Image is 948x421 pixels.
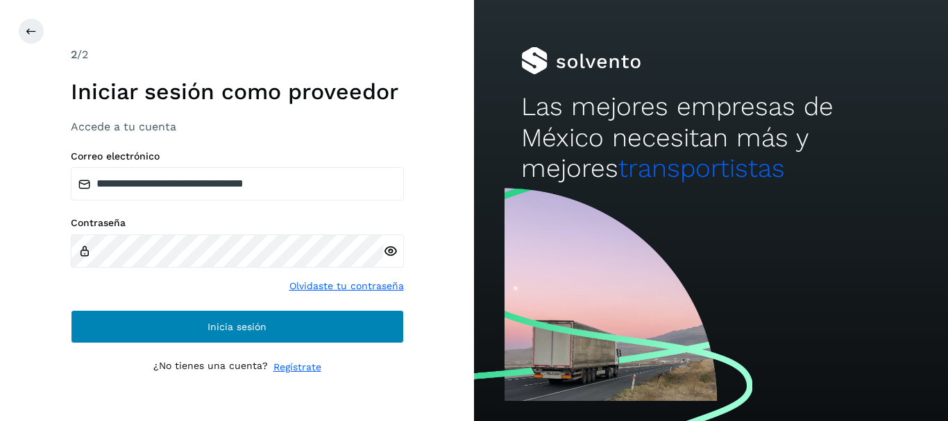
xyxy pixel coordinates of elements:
span: Inicia sesión [208,322,266,332]
span: 2 [71,48,77,61]
a: Olvidaste tu contraseña [289,279,404,293]
label: Correo electrónico [71,151,404,162]
h2: Las mejores empresas de México necesitan más y mejores [521,92,900,184]
button: Inicia sesión [71,310,404,343]
span: transportistas [618,153,785,183]
a: Regístrate [273,360,321,375]
p: ¿No tienes una cuenta? [153,360,268,375]
div: /2 [71,46,404,63]
h3: Accede a tu cuenta [71,120,404,133]
label: Contraseña [71,217,404,229]
h1: Iniciar sesión como proveedor [71,78,404,105]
